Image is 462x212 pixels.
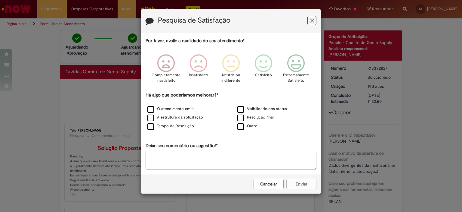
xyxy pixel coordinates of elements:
p: Completamente Insatisfeito [152,72,180,84]
div: Completamente Insatisfeito [150,50,181,91]
label: Visibilidade dos status [237,106,287,112]
div: Há algo que poderíamos melhorar?* [146,92,316,131]
p: Satisfeito [255,72,272,78]
div: Neutro ou indiferente [216,50,246,91]
div: Insatisfeito [183,50,214,91]
p: Insatisfeito [189,72,208,78]
p: Extremamente Satisfeito [283,72,309,84]
label: Resolução final [237,115,274,120]
label: Por favor, avalie a qualidade do seu atendimento* [146,38,245,44]
label: Deixe seu comentário ou sugestão!* [146,143,218,149]
label: Pesquisa de Satisfação [158,17,230,24]
p: Neutro ou indiferente [220,72,242,84]
div: Extremamente Satisfeito [281,50,311,91]
button: Cancelar [254,179,284,189]
label: O atendimento em si [147,106,194,112]
label: A estrutura da solicitação [147,115,203,120]
div: Satisfeito [248,50,279,91]
label: Tempo de Resolução [147,123,194,129]
label: Outro [237,123,257,129]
